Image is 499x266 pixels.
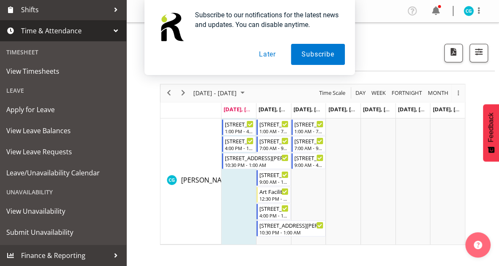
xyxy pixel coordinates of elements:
[6,103,120,116] span: Apply for Leave
[259,128,288,134] div: 1:00 AM - 7:00 AM
[487,113,495,142] span: Feedback
[2,82,124,99] div: Leave
[248,44,286,65] button: Later
[318,88,346,98] span: Time Scale
[155,10,188,44] img: notification icon
[483,104,499,161] button: Feedback - Show survey
[259,195,288,202] div: 12:30 PM - 4:00 PM
[390,88,424,98] button: Fortnight
[222,136,256,152] div: Christa (Chrissy) Gabriel"s event - 56 Coulter Rd Begin From Monday, September 29, 2025 at 4:00:0...
[192,88,237,98] span: [DATE] - [DATE]
[371,88,387,98] span: Week
[2,183,124,201] div: Unavailability
[432,105,471,113] span: [DATE], [DATE]
[294,105,332,113] span: [DATE], [DATE]
[294,153,323,162] div: [STREET_ADDRESS][PERSON_NAME]
[163,88,175,98] button: Previous
[225,145,254,151] div: 4:00 PM - 10:30 PM
[259,212,288,219] div: 4:00 PM - 10:30 PM
[222,119,256,135] div: Christa (Chrissy) Gabriel"s event - 56 Coulter Rd Begin From Monday, September 29, 2025 at 1:00:0...
[225,153,288,162] div: [STREET_ADDRESS][PERSON_NAME]
[188,10,345,30] div: Subscribe to our notifications for the latest news and updates. You can disable anytime.
[291,136,326,152] div: Christa (Chrissy) Gabriel"s event - 56 Coulter Rd Begin From Wednesday, October 1, 2025 at 7:00:0...
[259,187,288,196] div: Art Facilitator
[328,105,366,113] span: [DATE], [DATE]
[294,161,323,168] div: 9:00 AM - 4:30 PM
[427,88,449,98] span: Month
[474,241,482,249] img: help-xxl-2.png
[398,105,436,113] span: [DATE], [DATE]
[225,137,254,145] div: [STREET_ADDRESS][PERSON_NAME]
[427,88,450,98] button: Timeline Month
[2,120,124,141] a: View Leave Balances
[294,145,323,151] div: 7:00 AM - 9:00 AM
[451,84,465,102] div: overflow
[294,120,323,128] div: [STREET_ADDRESS][PERSON_NAME]
[160,84,465,245] div: Timeline Week of September 29, 2025
[2,201,124,222] a: View Unavailability
[178,88,189,98] button: Next
[294,137,323,145] div: [STREET_ADDRESS][PERSON_NAME]
[160,118,221,245] td: Christa (Chrissy) Gabriel resource
[256,187,291,203] div: Christa (Chrissy) Gabriel"s event - Art Facilitator Begin From Tuesday, September 30, 2025 at 12:...
[391,88,423,98] span: Fortnight
[256,204,291,220] div: Christa (Chrissy) Gabriel"s event - 56 Coulter Rd Begin From Tuesday, September 30, 2025 at 4:00:...
[224,105,262,113] span: [DATE], [DATE]
[259,120,288,128] div: [STREET_ADDRESS][PERSON_NAME]
[221,118,465,245] table: Timeline Week of September 29, 2025
[256,119,291,135] div: Christa (Chrissy) Gabriel"s event - 56 Coulter Rd Begin From Tuesday, September 30, 2025 at 1:00:...
[256,220,325,236] div: Christa (Chrissy) Gabriel"s event - 56 Coulter Rd Begin From Tuesday, September 30, 2025 at 10:30...
[6,145,120,158] span: View Leave Requests
[256,170,291,186] div: Christa (Chrissy) Gabriel"s event - 56 Coulter Rd Begin From Tuesday, September 30, 2025 at 9:00:...
[259,204,288,212] div: [STREET_ADDRESS][PERSON_NAME]
[2,99,124,120] a: Apply for Leave
[259,229,323,236] div: 10:30 PM - 1:00 AM
[294,128,323,134] div: 1:00 AM - 7:00 AM
[6,124,120,137] span: View Leave Balances
[259,170,288,179] div: [STREET_ADDRESS][PERSON_NAME]
[225,161,288,168] div: 10:30 PM - 1:00 AM
[256,136,291,152] div: Christa (Chrissy) Gabriel"s event - 56 Coulter Rd Begin From Tuesday, September 30, 2025 at 7:00:...
[259,137,288,145] div: [STREET_ADDRESS][PERSON_NAME]
[355,88,366,98] span: Day
[259,105,297,113] span: [DATE], [DATE]
[181,175,345,185] a: [PERSON_NAME] ([PERSON_NAME]) [PERSON_NAME]
[225,120,254,128] div: [STREET_ADDRESS][PERSON_NAME]
[6,167,120,179] span: Leave/Unavailability Calendar
[363,105,401,113] span: [DATE], [DATE]
[318,88,347,98] button: Time Scale
[354,88,367,98] button: Timeline Day
[259,178,288,185] div: 9:00 AM - 12:30 PM
[2,141,124,162] a: View Leave Requests
[190,84,250,102] div: Sep 29 - Oct 05, 2025
[225,128,254,134] div: 1:00 PM - 4:00 PM
[291,153,326,169] div: Christa (Chrissy) Gabriel"s event - 56 Coulter Rd Begin From Wednesday, October 1, 2025 at 9:00:0...
[192,88,248,98] button: September 2025
[176,84,190,102] div: next period
[291,44,344,65] button: Subscribe
[2,162,124,183] a: Leave/Unavailability Calendar
[259,145,288,151] div: 7:00 AM - 9:00 AM
[259,221,323,229] div: [STREET_ADDRESS][PERSON_NAME]
[6,226,120,239] span: Submit Unavailability
[21,249,109,262] span: Finance & Reporting
[6,205,120,218] span: View Unavailability
[2,222,124,243] a: Submit Unavailability
[162,84,176,102] div: previous period
[291,119,326,135] div: Christa (Chrissy) Gabriel"s event - 56 Coulter Rd Begin From Wednesday, October 1, 2025 at 1:00:0...
[370,88,387,98] button: Timeline Week
[222,153,291,169] div: Christa (Chrissy) Gabriel"s event - 56 Coulter Rd Begin From Monday, September 29, 2025 at 10:30:...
